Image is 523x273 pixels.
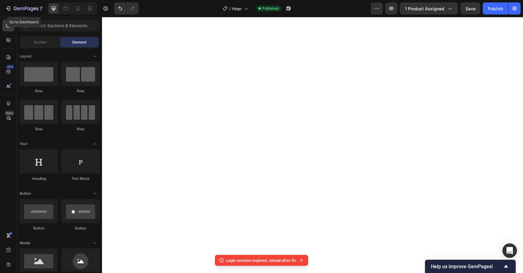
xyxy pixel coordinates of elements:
[502,243,517,258] div: Open Intercom Messenger
[61,226,100,231] div: Button
[483,2,508,15] button: Publish
[90,51,100,61] span: Toggle open
[61,176,100,181] div: Text Block
[90,238,100,248] span: Toggle open
[20,226,58,231] div: Button
[226,257,296,263] p: Login session expired, reload after 5s
[20,176,58,181] div: Heading
[262,6,279,11] span: Published
[488,5,503,12] div: Publish
[20,19,100,31] input: Search Sections & Elements
[405,5,444,12] span: 1 product assigned
[229,5,231,12] span: /
[400,2,458,15] button: 1 product assigned
[90,189,100,198] span: Toggle open
[20,141,27,147] span: Text
[34,40,47,45] span: Section
[114,2,139,15] div: Undo/Redo
[20,54,31,59] span: Layout
[460,2,480,15] button: Save
[431,264,502,269] span: Help us improve GemPages!
[20,191,31,196] span: Button
[90,139,100,149] span: Toggle open
[72,40,86,45] span: Element
[102,17,523,273] iframe: Design area
[61,88,100,94] div: Row
[20,126,58,132] div: Row
[61,126,100,132] div: Row
[6,64,15,69] div: 450
[40,5,42,12] p: 7
[5,111,15,115] div: Beta
[232,5,242,12] span: Hoer
[20,240,30,246] span: Media
[431,263,510,270] button: Show survey - Help us improve GemPages!
[2,2,45,15] button: 7
[20,88,58,94] div: Row
[465,6,475,11] span: Save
